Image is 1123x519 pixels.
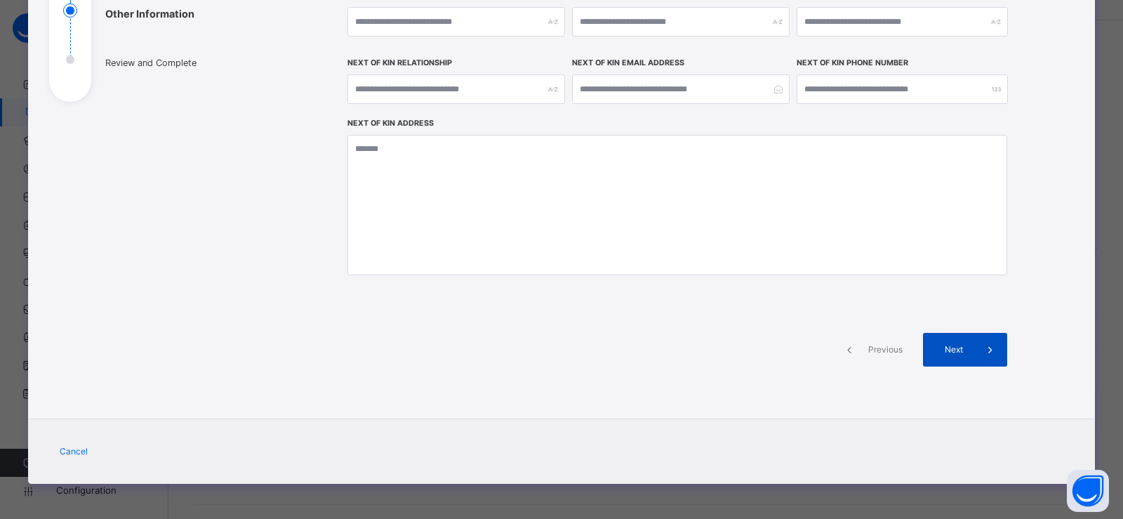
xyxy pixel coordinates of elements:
[60,445,88,458] span: Cancel
[347,118,434,129] label: Next of Kin Address
[347,58,452,69] label: Next of Kin Relationship
[572,58,684,69] label: Next of Kin Email Address
[1067,470,1109,512] button: Open asap
[866,343,905,356] span: Previous
[797,58,908,69] label: Next of Kin Phone Number
[933,343,974,356] span: Next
